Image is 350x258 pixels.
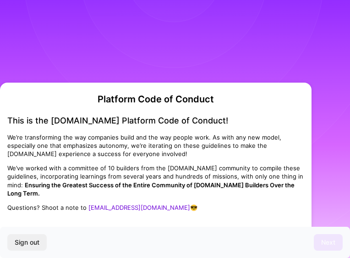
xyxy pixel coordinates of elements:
[7,116,304,126] h4: This is the [DOMAIN_NAME] Platform Code of Conduct!
[88,204,190,211] a: [EMAIL_ADDRESS][DOMAIN_NAME]
[7,234,47,251] button: Sign out
[7,181,295,197] strong: Ensuring the Greatest Success of the Entire Community of [DOMAIN_NAME] Builders Over the Long Term.
[15,238,39,247] span: Sign out
[7,133,304,158] p: We’re transforming the way companies build and the way people work. As with any new model, especi...
[7,164,304,197] p: We’ve worked with a committee of 10 builders from the [DOMAIN_NAME] community to compile these gu...
[7,94,304,105] h2: Platform Code of Conduct
[7,203,304,212] p: Questions? Shoot a note to 😎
